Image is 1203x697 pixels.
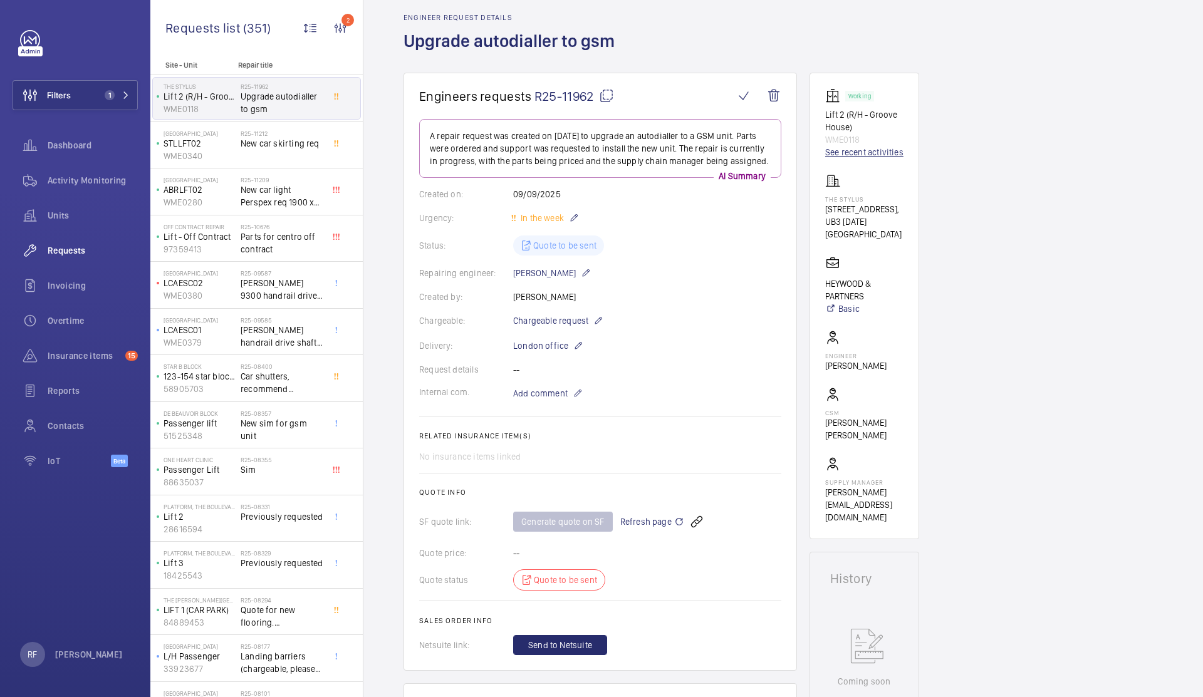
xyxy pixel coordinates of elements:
[825,416,904,441] p: [PERSON_NAME] [PERSON_NAME]
[164,269,236,277] p: [GEOGRAPHIC_DATA]
[825,302,904,315] a: Basic
[241,417,323,442] span: New sim for gsm unit
[164,370,236,383] p: 123-154 star block B (garage side)
[513,266,591,281] p: [PERSON_NAME]
[48,209,138,222] span: Units
[513,314,588,327] span: Chargeable request
[241,83,323,90] h2: R25-11962
[241,596,323,604] h2: R25-08294
[164,417,236,430] p: Passenger lift
[164,316,236,324] p: [GEOGRAPHIC_DATA]
[241,223,323,230] h2: R25-10676
[164,137,236,150] p: STLLFT02
[241,370,323,395] span: Car shutters, recommend [PERSON_NAME] to repair. Keep coming out of bottom track
[241,557,323,569] span: Previously requested
[48,385,138,397] span: Reports
[238,61,321,70] p: Repair title
[164,103,236,115] p: WME0118
[241,643,323,650] h2: R25-08177
[241,549,323,557] h2: R25-08329
[825,133,904,146] p: WME0118
[241,176,323,183] h2: R25-11209
[241,604,323,629] span: Quote for new flooring. [PERSON_NAME] Arca 2 1000kg lift approx 2.5m x 1.5m
[241,90,323,115] span: Upgrade autodialler to gsm
[164,523,236,535] p: 28616594
[620,514,684,529] span: Refresh page
[404,13,622,22] h2: Engineer request details
[164,643,236,650] p: [GEOGRAPHIC_DATA]
[48,244,138,257] span: Requests
[513,338,583,353] p: London office
[125,351,138,361] span: 15
[164,557,236,569] p: Lift 3
[164,503,236,510] p: Platform, The Boulevard
[419,488,781,497] h2: Quote info
[28,648,37,661] p: RF
[241,269,323,277] h2: R25-09587
[825,277,904,302] p: HEYWOOD & PARTNERS
[241,410,323,417] h2: R25-08357
[825,88,845,103] img: elevator.svg
[241,510,323,523] span: Previously requested
[513,635,607,655] button: Send to Netsuite
[241,363,323,370] h2: R25-08400
[714,170,771,182] p: AI Summary
[825,108,904,133] p: Lift 2 (R/H - Groove House)
[164,277,236,289] p: LCAESC02
[825,486,904,524] p: [PERSON_NAME][EMAIL_ADDRESS][DOMAIN_NAME]
[164,456,236,463] p: One Heart Clinic
[164,510,236,523] p: Lift 2
[848,94,871,98] p: Working
[164,410,236,417] p: De Beauvoir Block
[430,130,771,167] p: A repair request was created on [DATE] to upgrade an autodialler to a GSM unit. Parts were ordere...
[164,430,236,442] p: 51525348
[164,663,236,675] p: 33923677
[164,363,236,370] p: Star B Block
[518,213,564,223] span: In the week
[241,650,323,675] span: Landing barriers (chargeable, please deliver to site)
[164,616,236,629] p: 84889453
[48,174,138,187] span: Activity Monitoring
[241,503,323,510] h2: R25-08331
[825,352,887,359] p: Engineer
[241,130,323,137] h2: R25-11212
[164,183,236,196] p: ABRLFT02
[164,230,236,243] p: Lift - Off Contract
[164,569,236,582] p: 18425543
[164,604,236,616] p: LIFT 1 (CAR PARK)
[164,689,236,697] p: [GEOGRAPHIC_DATA]
[241,463,323,476] span: Sim
[419,88,532,104] span: Engineers requests
[164,196,236,209] p: WME0280
[419,616,781,625] h2: Sales order info
[164,130,236,137] p: [GEOGRAPHIC_DATA]
[48,139,138,152] span: Dashboard
[164,176,236,183] p: [GEOGRAPHIC_DATA]
[47,89,71,101] span: Filters
[241,277,323,302] span: [PERSON_NAME] 9300 handrail drive shaft, handrail chain, bearings & main shaft handrail sprocket
[164,150,236,162] p: WME0340
[164,83,236,90] p: The Stylus
[164,476,236,488] p: 88635037
[513,387,568,400] span: Add comment
[825,215,904,240] p: UB3 [DATE] [GEOGRAPHIC_DATA]
[111,455,128,467] span: Beta
[419,431,781,440] h2: Related insurance item(s)
[164,324,236,336] p: LCAESC01
[164,596,236,604] p: The [PERSON_NAME][GEOGRAPHIC_DATA]
[164,383,236,395] p: 58905703
[838,675,890,688] p: Coming soon
[164,289,236,302] p: WME0380
[241,316,323,324] h2: R25-09585
[164,549,236,557] p: Platform, The Boulevard
[48,455,111,467] span: IoT
[241,689,323,697] h2: R25-08101
[825,195,904,203] p: The Stylus
[825,478,904,486] p: Supply manager
[534,88,614,104] span: R25-11962
[150,61,233,70] p: Site - Unit
[13,80,138,110] button: Filters1
[164,650,236,663] p: L/H Passenger
[164,243,236,256] p: 97359413
[48,349,120,362] span: Insurance items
